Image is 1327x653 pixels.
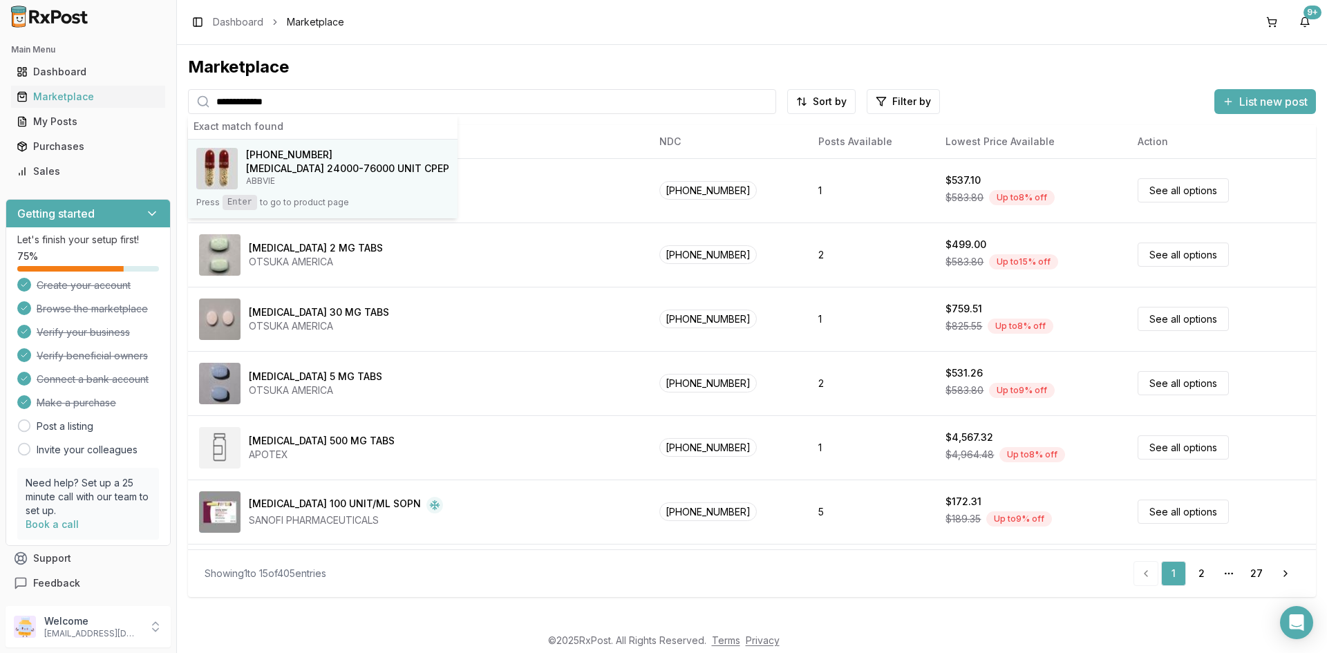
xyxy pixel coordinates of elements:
[223,195,257,210] kbd: Enter
[37,325,130,339] span: Verify your business
[659,310,757,328] span: [PHONE_NUMBER]
[807,544,935,608] td: 3
[188,56,1316,78] div: Marketplace
[1138,178,1229,202] a: See all options
[17,249,38,263] span: 75 %
[934,125,1127,158] th: Lowest Price Available
[945,366,983,380] div: $531.26
[986,511,1052,527] div: Up to 9 % off
[648,125,807,158] th: NDC
[205,567,326,580] div: Showing 1 to 15 of 405 entries
[188,140,458,218] button: Creon 24000-76000 UNIT CPEP[PHONE_NUMBER][MEDICAL_DATA] 24000-76000 UNIT CPEPABBVIEPressEnterto g...
[807,158,935,223] td: 1
[44,614,140,628] p: Welcome
[1133,561,1299,586] nav: pagination
[17,115,160,129] div: My Posts
[1272,561,1299,586] a: Go to next page
[246,176,449,187] p: ABBVIE
[989,190,1055,205] div: Up to 8 % off
[17,164,160,178] div: Sales
[659,374,757,392] span: [PHONE_NUMBER]
[14,616,36,638] img: User avatar
[892,95,931,108] span: Filter by
[33,576,80,590] span: Feedback
[11,109,165,134] a: My Posts
[1189,561,1214,586] a: 2
[249,305,389,319] div: [MEDICAL_DATA] 30 MG TABS
[988,319,1053,334] div: Up to 8 % off
[37,372,149,386] span: Connect a bank account
[11,44,165,55] h2: Main Menu
[213,15,344,29] nav: breadcrumb
[1138,500,1229,524] a: See all options
[17,140,160,153] div: Purchases
[712,634,740,646] a: Terms
[659,245,757,264] span: [PHONE_NUMBER]
[945,384,984,397] span: $583.80
[196,148,238,189] img: Creon 24000-76000 UNIT CPEP
[945,512,981,526] span: $189.35
[249,384,382,397] div: OTSUKA AMERICA
[246,148,332,162] span: [PHONE_NUMBER]
[196,197,220,208] span: Press
[945,495,981,509] div: $172.31
[26,518,79,530] a: Book a call
[199,234,241,276] img: Abilify 2 MG TABS
[6,61,171,83] button: Dashboard
[37,419,93,433] a: Post a listing
[249,241,383,255] div: [MEDICAL_DATA] 2 MG TABS
[1239,93,1308,110] span: List new post
[659,438,757,457] span: [PHONE_NUMBER]
[17,65,160,79] div: Dashboard
[1214,96,1316,110] a: List new post
[199,299,241,340] img: Abilify 30 MG TABS
[1138,435,1229,460] a: See all options
[249,497,421,513] div: [MEDICAL_DATA] 100 UNIT/ML SOPN
[44,628,140,639] p: [EMAIL_ADDRESS][DOMAIN_NAME]
[807,223,935,287] td: 2
[11,84,165,109] a: Marketplace
[945,191,984,205] span: $583.80
[37,443,138,457] a: Invite your colleagues
[746,634,780,646] a: Privacy
[249,513,443,527] div: SANOFI PHARMACEUTICALS
[6,86,171,108] button: Marketplace
[1294,11,1316,33] button: 9+
[989,383,1055,398] div: Up to 9 % off
[213,15,263,29] a: Dashboard
[37,302,148,316] span: Browse the marketplace
[1127,125,1316,158] th: Action
[6,111,171,133] button: My Posts
[945,255,984,269] span: $583.80
[999,447,1065,462] div: Up to 8 % off
[807,351,935,415] td: 2
[249,434,395,448] div: [MEDICAL_DATA] 500 MG TABS
[249,370,382,384] div: [MEDICAL_DATA] 5 MG TABS
[659,181,757,200] span: [PHONE_NUMBER]
[188,114,458,140] div: Exact match found
[199,363,241,404] img: Abilify 5 MG TABS
[37,396,116,410] span: Make a purchase
[6,6,94,28] img: RxPost Logo
[1138,243,1229,267] a: See all options
[1244,561,1269,586] a: 27
[17,90,160,104] div: Marketplace
[989,254,1058,269] div: Up to 15 % off
[11,134,165,159] a: Purchases
[1280,606,1313,639] div: Open Intercom Messenger
[1138,307,1229,331] a: See all options
[6,571,171,596] button: Feedback
[945,173,981,187] div: $537.10
[249,319,389,333] div: OTSUKA AMERICA
[945,430,993,444] div: $4,567.32
[945,448,994,462] span: $4,964.48
[260,197,349,208] span: to go to product page
[1304,6,1321,19] div: 9+
[807,415,935,480] td: 1
[1214,89,1316,114] button: List new post
[1161,561,1186,586] a: 1
[813,95,847,108] span: Sort by
[37,349,148,363] span: Verify beneficial owners
[945,238,986,252] div: $499.00
[37,278,131,292] span: Create your account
